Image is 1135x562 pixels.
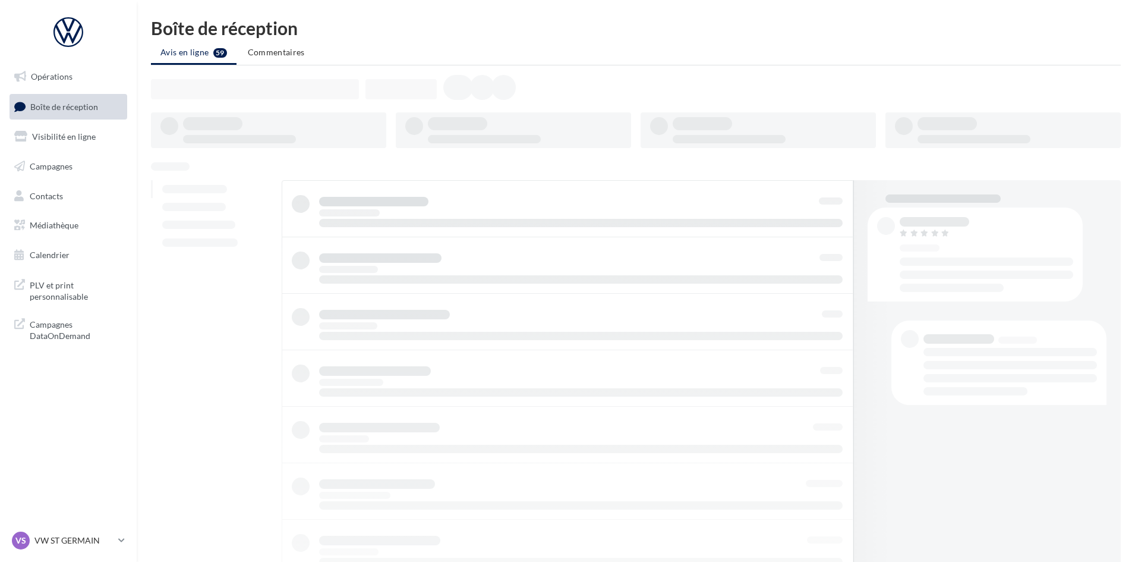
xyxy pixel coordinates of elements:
[7,312,130,347] a: Campagnes DataOnDemand
[30,316,122,342] span: Campagnes DataOnDemand
[30,277,122,303] span: PLV et print personnalisable
[248,47,305,57] span: Commentaires
[30,190,63,200] span: Contacts
[7,124,130,149] a: Visibilité en ligne
[15,535,26,547] span: VS
[7,154,130,179] a: Campagnes
[30,250,70,260] span: Calendrier
[7,94,130,120] a: Boîte de réception
[151,19,1121,37] div: Boîte de réception
[31,71,72,81] span: Opérations
[32,131,96,142] span: Visibilité en ligne
[30,220,78,230] span: Médiathèque
[7,243,130,268] a: Calendrier
[30,161,72,171] span: Campagnes
[30,101,98,111] span: Boîte de réception
[7,184,130,209] a: Contacts
[7,64,130,89] a: Opérations
[7,213,130,238] a: Médiathèque
[7,272,130,307] a: PLV et print personnalisable
[34,535,113,547] p: VW ST GERMAIN
[10,529,127,552] a: VS VW ST GERMAIN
